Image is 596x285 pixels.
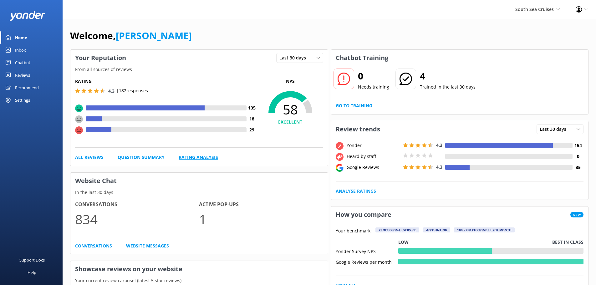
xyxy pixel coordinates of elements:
span: South Sea Cruises [515,6,554,12]
h1: Welcome, [70,28,192,43]
span: 4.3 [436,164,442,170]
a: Rating Analysis [179,154,218,161]
a: Question Summary [118,154,165,161]
span: New [570,212,583,217]
a: [PERSON_NAME] [116,29,192,42]
span: Last 30 days [540,126,570,133]
span: 58 [257,102,323,117]
div: 100 - 250 customers per month [454,227,515,232]
div: Reviews [15,69,30,81]
p: In the last 30 days [70,189,328,196]
p: Your benchmark: [336,227,372,235]
a: Conversations [75,242,112,249]
span: Last 30 days [279,54,310,61]
p: 1 [199,209,323,230]
h4: 18 [247,115,257,122]
div: Help [28,266,36,279]
h4: 135 [247,104,257,111]
h4: 29 [247,126,257,133]
p: 834 [75,209,199,230]
p: NPS [257,78,323,85]
div: Recommend [15,81,39,94]
div: Support Docs [19,254,45,266]
h4: Conversations [75,201,199,209]
div: Chatbot [15,56,30,69]
h4: 154 [573,142,583,149]
p: Trained in the last 30 days [420,84,476,90]
h4: 0 [573,153,583,160]
h4: Active Pop-ups [199,201,323,209]
h4: EXCELLENT [257,119,323,125]
div: Accounting [423,227,450,232]
h3: Your Reputation [70,50,131,66]
p: Your current review carousel (latest 5 star reviews) [70,277,328,284]
div: Professional Service [375,227,419,232]
h2: 0 [358,69,389,84]
div: Heard by staff [345,153,401,160]
div: Inbox [15,44,26,56]
p: | 182 responses [116,87,148,94]
p: From all sources of reviews [70,66,328,73]
h3: Review trends [331,121,385,137]
span: 4.3 [436,142,442,148]
h2: 4 [420,69,476,84]
h5: Rating [75,78,257,85]
div: Home [15,31,27,44]
h3: Website Chat [70,173,328,189]
div: Google Reviews per month [336,259,398,264]
p: Best in class [552,239,583,246]
a: Analyse Ratings [336,188,376,195]
div: Settings [15,94,30,106]
div: Yonder Survey NPS [336,248,398,254]
h4: 35 [573,164,583,171]
div: Google Reviews [345,164,401,171]
span: 4.3 [108,88,115,94]
div: Yonder [345,142,401,149]
a: Go to Training [336,102,372,109]
h3: Chatbot Training [331,50,393,66]
img: yonder-white-logo.png [9,11,45,21]
h3: How you compare [331,206,396,223]
a: Website Messages [126,242,169,249]
p: Low [398,239,409,246]
a: All Reviews [75,154,104,161]
p: Needs training [358,84,389,90]
h3: Showcase reviews on your website [70,261,328,277]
